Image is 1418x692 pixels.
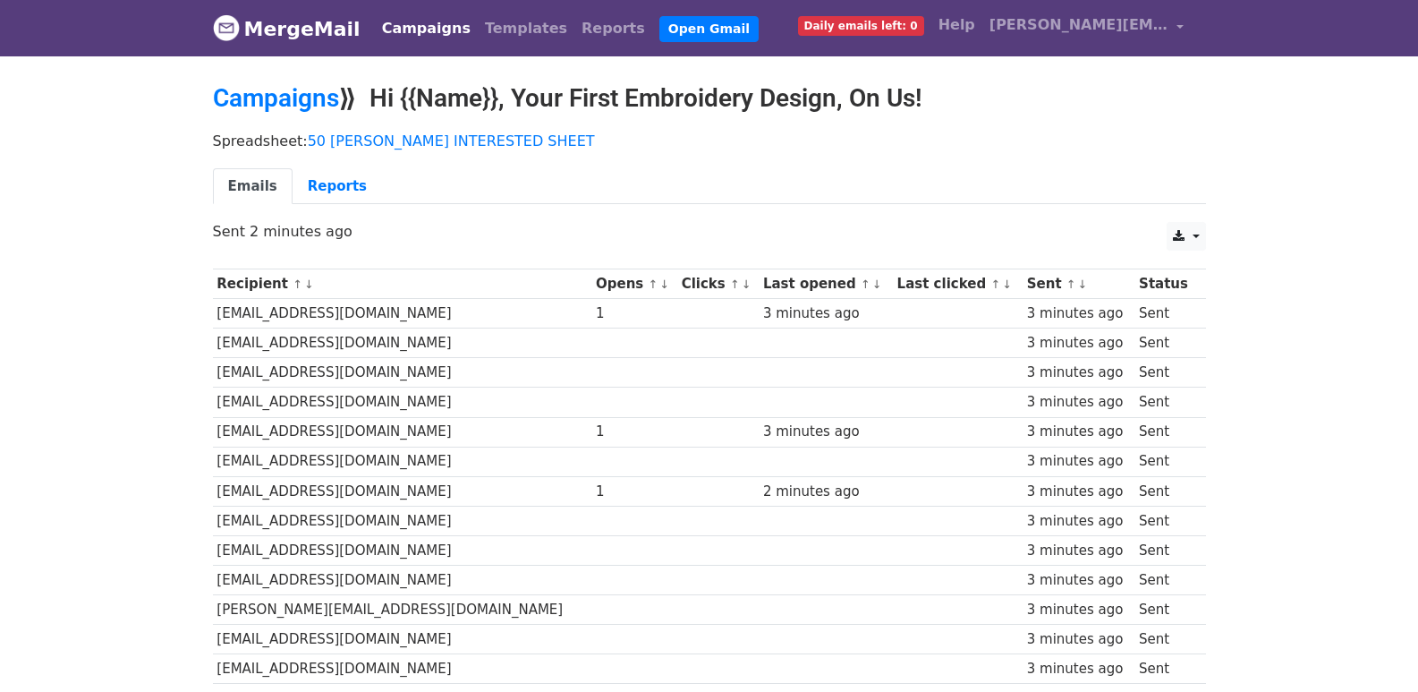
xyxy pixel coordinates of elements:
td: Sent [1134,535,1196,565]
a: MergeMail [213,10,361,47]
div: 1 [596,482,673,502]
a: Open Gmail [659,16,759,42]
div: 3 minutes ago [1027,600,1131,620]
a: ↓ [304,278,314,291]
h2: ⟫ Hi {{Name}}, Your First Embroidery Design, On Us! [213,83,1206,114]
a: ↓ [872,278,882,291]
p: Sent 2 minutes ago [213,222,1206,241]
td: Sent [1134,447,1196,476]
td: Sent [1134,329,1196,358]
td: [EMAIL_ADDRESS][DOMAIN_NAME] [213,535,592,565]
a: Templates [478,11,574,47]
a: ↓ [659,278,669,291]
td: [PERSON_NAME][EMAIL_ADDRESS][DOMAIN_NAME] [213,595,592,625]
td: [EMAIL_ADDRESS][DOMAIN_NAME] [213,447,592,476]
img: MergeMail logo [213,14,240,41]
div: 3 minutes ago [763,422,888,442]
td: Sent [1134,299,1196,329]
a: ↑ [293,278,302,291]
td: [EMAIL_ADDRESS][DOMAIN_NAME] [213,388,592,417]
td: Sent [1134,506,1196,535]
a: Campaigns [213,83,339,113]
td: [EMAIL_ADDRESS][DOMAIN_NAME] [213,417,592,447]
div: 3 minutes ago [1027,482,1131,502]
td: [EMAIL_ADDRESS][DOMAIN_NAME] [213,476,592,506]
td: [EMAIL_ADDRESS][DOMAIN_NAME] [213,358,592,388]
td: [EMAIL_ADDRESS][DOMAIN_NAME] [213,299,592,329]
a: Help [931,7,982,43]
td: Sent [1134,417,1196,447]
a: Reports [293,168,382,205]
a: ↑ [990,278,1000,291]
span: [PERSON_NAME][EMAIL_ADDRESS][DOMAIN_NAME] [989,14,1168,36]
td: Sent [1134,566,1196,595]
div: 3 minutes ago [1027,363,1131,383]
a: ↑ [1066,278,1076,291]
div: 3 minutes ago [1027,392,1131,413]
td: [EMAIL_ADDRESS][DOMAIN_NAME] [213,506,592,535]
div: 3 minutes ago [1027,422,1131,442]
th: Status [1134,269,1196,299]
div: 3 minutes ago [1027,511,1131,532]
td: [EMAIL_ADDRESS][DOMAIN_NAME] [213,566,592,595]
div: 3 minutes ago [1027,541,1131,561]
td: Sent [1134,388,1196,417]
a: ↑ [730,278,740,291]
a: ↓ [1078,278,1088,291]
a: ↓ [1002,278,1012,291]
th: Last opened [759,269,893,299]
td: Sent [1134,625,1196,654]
td: Sent [1134,358,1196,388]
a: Reports [574,11,652,47]
a: Emails [213,168,293,205]
a: Daily emails left: 0 [791,7,931,43]
div: 1 [596,303,673,324]
a: Campaigns [375,11,478,47]
a: ↓ [742,278,751,291]
td: Sent [1134,476,1196,506]
div: 3 minutes ago [1027,451,1131,472]
td: [EMAIL_ADDRESS][DOMAIN_NAME] [213,625,592,654]
th: Opens [591,269,677,299]
div: 3 minutes ago [1027,570,1131,591]
div: 3 minutes ago [1027,659,1131,679]
th: Clicks [677,269,759,299]
th: Sent [1023,269,1134,299]
a: 50 [PERSON_NAME] INTERESTED SHEET [308,132,595,150]
a: [PERSON_NAME][EMAIL_ADDRESS][DOMAIN_NAME] [982,7,1192,49]
div: 2 minutes ago [763,482,888,502]
div: 1 [596,422,673,442]
a: ↑ [861,278,870,291]
a: ↑ [649,278,658,291]
div: 3 minutes ago [1027,303,1131,324]
span: Daily emails left: 0 [798,16,924,36]
div: 3 minutes ago [1027,333,1131,354]
th: Recipient [213,269,592,299]
td: [EMAIL_ADDRESS][DOMAIN_NAME] [213,654,592,684]
th: Last clicked [893,269,1023,299]
p: Spreadsheet: [213,132,1206,150]
td: Sent [1134,654,1196,684]
td: Sent [1134,595,1196,625]
div: 3 minutes ago [1027,629,1131,650]
div: 3 minutes ago [763,303,888,324]
td: [EMAIL_ADDRESS][DOMAIN_NAME] [213,329,592,358]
